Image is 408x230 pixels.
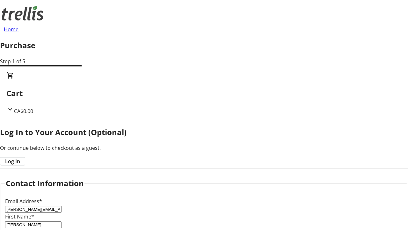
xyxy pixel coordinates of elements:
span: CA$0.00 [14,108,33,115]
h2: Cart [6,88,402,99]
span: Log In [5,157,20,165]
label: First Name* [5,213,34,220]
div: CartCA$0.00 [6,72,402,115]
h2: Contact Information [6,178,84,189]
label: Email Address* [5,198,42,205]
